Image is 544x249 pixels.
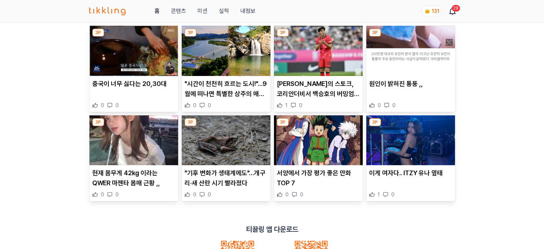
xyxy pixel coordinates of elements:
div: 3P 원인이 밝혀진 통풍 ,, 원인이 밝혀진 통풍 ,, 0 0 [366,25,455,112]
p: [PERSON_NAME]의 스토크, 코리안더비서 백승호의 버밍엄에 1-0 승리 [277,79,360,99]
img: 이게 여자다.. ITZY 유나 옆태 [366,115,455,166]
a: 콘텐츠 [171,7,186,15]
img: "시간이 천천히 흐르는 도시!"…9월에 떠나면 특별한 상주의 매력적인 명소 BEST 4 추천 [182,26,270,76]
img: coin [425,9,430,14]
span: 0 [101,102,104,109]
div: 3P 이게 여자다.. ITZY 유나 옆태 이게 여자다.. ITZY 유나 옆태 1 0 [366,115,455,202]
span: 0 [300,191,303,198]
img: "기후 변화가 생태계에도"…개구리·새 산란 시기 빨라졌다 [182,115,270,166]
span: 1 [285,102,288,109]
span: 0 [208,191,211,198]
span: 0 [193,191,196,198]
p: 서양에서 가장 평가 좋은 만화 TOP 7 [277,168,360,188]
div: 3P [92,118,104,126]
div: 3P 서양에서 가장 평가 좋은 만화 TOP 7 서양에서 가장 평가 좋은 만화 TOP 7 0 0 [274,115,363,202]
a: 실적 [219,7,229,15]
div: 28 [452,5,460,11]
span: 0 [193,102,196,109]
div: 3P [277,118,289,126]
div: 3P [185,118,196,126]
a: coin 131 [421,6,441,16]
p: 현재 몸무게 42kg 이라는 QWER 마젠타 몸매 근황 ,, [92,168,175,188]
span: 0 [378,102,381,109]
div: 3P [369,118,381,126]
div: 3P 배준호의 스토크, 코리안더비서 백승호의 버밍엄에 1-0 승리 [PERSON_NAME]의 스토크, 코리안더비서 백승호의 버밍엄에 1-0 승리 1 0 [274,25,363,112]
span: 0 [299,102,302,109]
span: 0 [101,191,104,198]
span: 131 [432,8,439,14]
div: 3P [277,29,289,37]
img: 원인이 밝혀진 통풍 ,, [366,26,455,76]
div: 3P [92,29,104,37]
div: 3P "시간이 천천히 흐르는 도시!"…9월에 떠나면 특별한 상주의 매력적인 명소 BEST 4 추천 "시간이 천천히 흐르는 도시!"…9월에 떠나면 특별한 상주의 매력적인 명소 ... [181,25,271,112]
span: 0 [391,191,394,198]
img: 현재 몸무게 42kg 이라는 QWER 마젠타 몸매 근황 ,, [89,115,178,166]
div: 3P [369,29,381,37]
img: 중국이 너무 싫다는 20,30대 [89,26,178,76]
span: 0 [392,102,396,109]
div: 3P 중국이 너무 싫다는 20,30대 중국이 너무 싫다는 20,30대 0 0 [89,25,178,112]
div: 3P "기후 변화가 생태계에도"…개구리·새 산란 시기 빨라졌다 "기후 변화가 생태계에도"…개구리·새 산란 시기 빨라졌다 0 0 [181,115,271,202]
p: "시간이 천천히 흐르는 도시!"…9월에 떠나면 특별한 상주의 매력적인 명소 BEST 4 추천 [185,79,268,99]
p: "기후 변화가 생태계에도"…개구리·새 산란 시기 빨라졌다 [185,168,268,188]
a: 내정보 [240,7,255,15]
span: 0 [285,191,289,198]
p: 이게 여자다.. ITZY 유나 옆태 [369,168,452,178]
div: 3P [185,29,196,37]
button: 미션 [197,7,207,15]
span: 0 [116,102,119,109]
p: 원인이 밝혀진 통풍 ,, [369,79,452,89]
img: 티끌링 [89,7,126,15]
a: 28 [450,7,455,15]
p: 중국이 너무 싫다는 20,30대 [92,79,175,89]
p: 티끌링 앱 다운로드 [246,224,298,234]
span: 0 [116,191,119,198]
a: 홈 [154,7,159,15]
span: 0 [208,102,211,109]
div: 3P 현재 몸무게 42kg 이라는 QWER 마젠타 몸매 근황 ,, 현재 몸무게 42kg 이라는 QWER 마젠타 몸매 근황 ,, 0 0 [89,115,178,202]
span: 1 [378,191,380,198]
img: 서양에서 가장 평가 좋은 만화 TOP 7 [274,115,363,166]
img: 배준호의 스토크, 코리안더비서 백승호의 버밍엄에 1-0 승리 [274,26,363,76]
